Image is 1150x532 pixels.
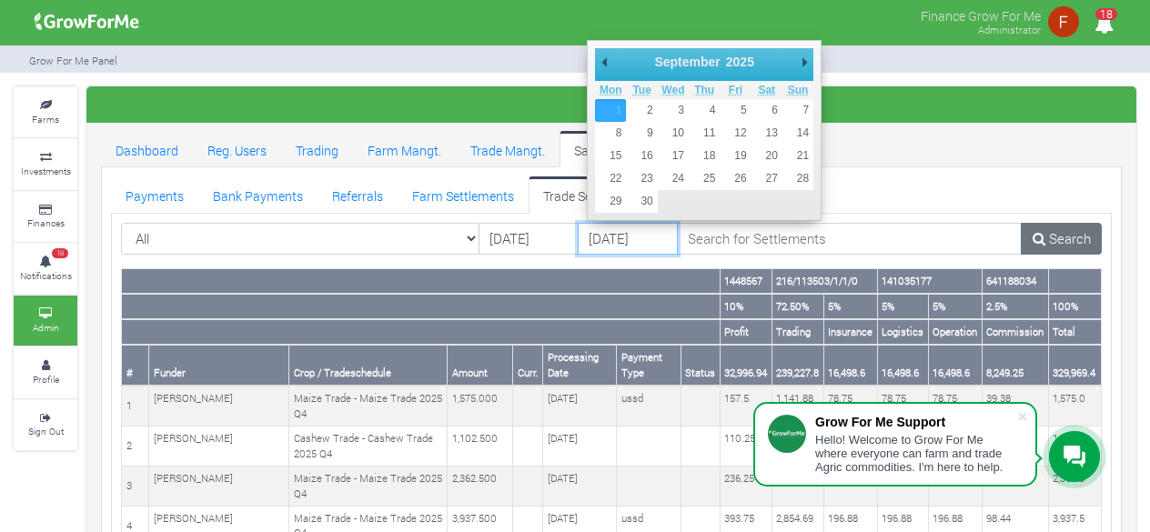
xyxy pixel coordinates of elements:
[617,386,681,426] td: ussd
[543,386,617,426] td: [DATE]
[198,176,318,213] a: Bank Payments
[14,400,77,450] a: Sign Out
[289,427,448,467] td: Cashew Trade - Cashew Trade 2025 Q4
[632,84,651,96] abbr: Tuesday
[982,345,1048,386] th: 8,249.25
[1045,4,1082,40] img: growforme image
[729,84,742,96] abbr: Friday
[1048,345,1101,386] th: 329,969.4
[772,269,877,294] th: 216/113503/1/1/0
[626,99,657,122] button: 2
[720,294,772,319] th: 10%
[14,139,77,189] a: Investments
[689,167,720,190] button: 25
[626,167,657,190] button: 23
[101,131,193,167] a: Dashboard
[815,415,1017,429] div: Grow For Me Support
[720,467,772,507] td: 236.25
[782,99,813,122] button: 7
[28,4,146,40] img: growforme image
[289,467,448,507] td: Maize Trade - Maize Trade 2025 Q4
[318,176,398,213] a: Referrals
[595,48,613,75] button: Previous Month
[595,190,626,213] button: 29
[877,269,982,294] th: 141035177
[626,190,657,213] button: 30
[149,467,289,507] td: [PERSON_NAME]
[720,122,751,145] button: 12
[720,99,751,122] button: 5
[289,345,448,386] th: Crop / Tradeschedule
[353,131,456,167] a: Farm Mangt.
[772,319,823,345] th: Trading
[720,427,772,467] td: 110.25
[752,122,782,145] button: 13
[823,319,877,345] th: Insurance
[595,99,626,122] button: 1
[111,176,198,213] a: Payments
[289,386,448,426] td: Maize Trade - Maize Trade 2025 Q4
[20,269,72,282] small: Notifications
[658,167,689,190] button: 24
[32,113,59,125] small: Farms
[720,319,772,345] th: Profit
[595,167,626,190] button: 22
[122,386,149,426] td: 1
[1086,17,1122,35] a: 18
[982,319,1048,345] th: Commission
[877,294,928,319] th: 5%
[788,84,809,96] abbr: Sunday
[720,269,772,294] th: 1448567
[928,319,982,345] th: Operation
[122,427,149,467] td: 2
[14,296,77,346] a: Admin
[877,345,928,386] th: 16,498.6
[529,176,661,213] a: Trade Settlements
[398,176,529,213] a: Farm Settlements
[823,345,877,386] th: 16,498.6
[617,345,681,386] th: Payment Type
[928,294,982,319] th: 5%
[14,192,77,242] a: Finances
[33,321,59,334] small: Admin
[782,145,813,167] button: 21
[14,347,77,397] a: Profile
[823,386,877,426] td: 78.75
[720,167,751,190] button: 26
[448,386,513,426] td: 1,575.000
[122,467,149,507] td: 3
[122,345,149,386] th: #
[661,84,684,96] abbr: Wednesday
[677,223,1023,256] input: Search for Settlements
[877,319,928,345] th: Logistics
[694,84,714,96] abbr: Thursday
[543,427,617,467] td: [DATE]
[658,145,689,167] button: 17
[281,131,353,167] a: Trading
[928,386,982,426] td: 78.75
[772,345,823,386] th: 239,227.8
[29,54,117,67] small: Grow For Me Panel
[456,131,560,167] a: Trade Mangt.
[28,425,64,437] small: Sign Out
[595,145,626,167] button: 15
[823,294,877,319] th: 5%
[448,345,513,386] th: Amount
[689,145,720,167] button: 18
[448,467,513,507] td: 2,362.500
[1086,4,1122,45] i: Notifications
[795,48,813,75] button: Next Month
[982,294,1048,319] th: 2.5%
[1048,294,1101,319] th: 100%
[1021,223,1102,256] a: Search
[982,269,1048,294] th: 641188034
[723,48,757,75] div: 2025
[689,99,720,122] button: 4
[543,467,617,507] td: [DATE]
[720,145,751,167] button: 19
[978,23,1041,36] small: Administrator
[982,386,1048,426] td: 39.38
[772,386,823,426] td: 1,141.88
[479,223,579,256] input: DD/MM/YYYY
[658,99,689,122] button: 3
